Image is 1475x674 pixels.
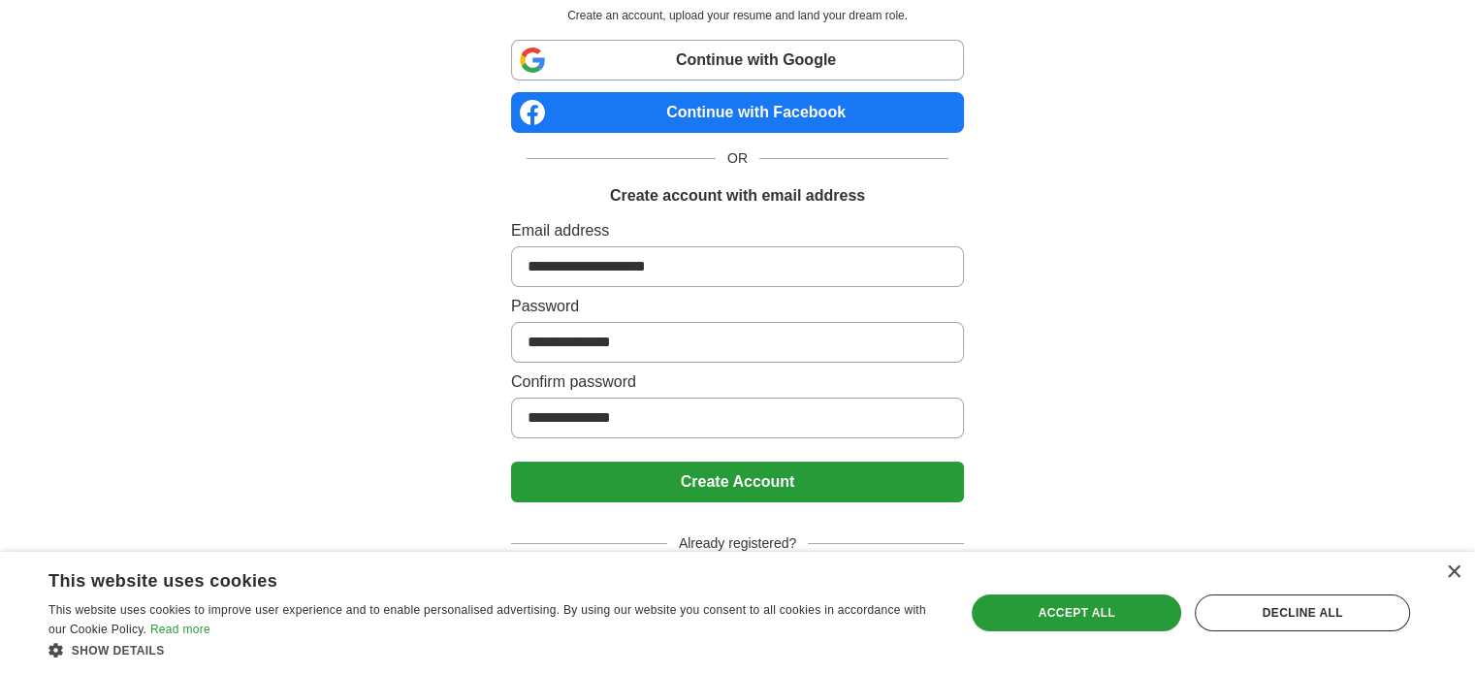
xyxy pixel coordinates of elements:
span: OR [716,148,759,169]
button: Create Account [511,462,964,502]
label: Password [511,295,964,318]
a: Read more, opens a new window [150,623,210,636]
a: Continue with Facebook [511,92,964,133]
p: Create an account, upload your resume and land your dream role. [515,7,960,24]
a: Continue with Google [511,40,964,80]
div: Accept all [972,594,1181,631]
span: Show details [72,644,165,658]
div: This website uses cookies [48,563,889,593]
div: Decline all [1195,594,1410,631]
label: Confirm password [511,370,964,394]
div: Close [1446,565,1460,580]
label: Email address [511,219,964,242]
span: Already registered? [667,533,808,554]
h1: Create account with email address [610,184,865,208]
span: This website uses cookies to improve user experience and to enable personalised advertising. By u... [48,603,926,636]
div: Show details [48,640,938,659]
